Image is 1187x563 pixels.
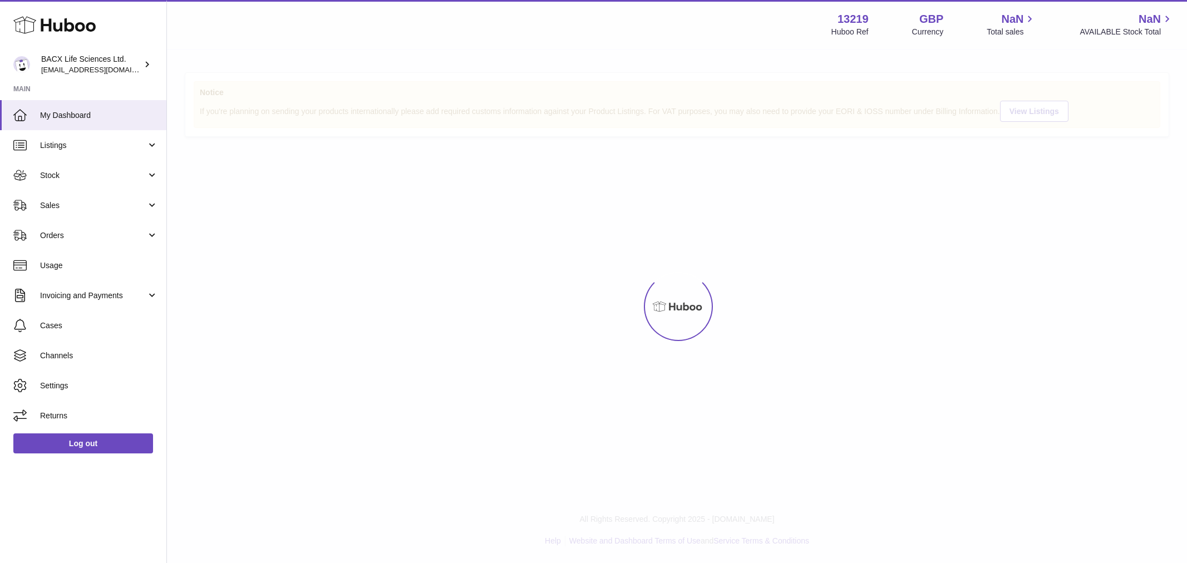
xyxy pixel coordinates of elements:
span: Orders [40,230,146,241]
span: Invoicing and Payments [40,290,146,301]
a: NaN Total sales [987,12,1036,37]
span: Cases [40,320,158,331]
span: [EMAIL_ADDRESS][DOMAIN_NAME] [41,65,164,74]
span: Usage [40,260,158,271]
span: Total sales [987,27,1036,37]
span: Returns [40,411,158,421]
span: Sales [40,200,146,211]
div: Currency [912,27,944,37]
span: Channels [40,350,158,361]
div: Huboo Ref [831,27,869,37]
span: Stock [40,170,146,181]
img: internalAdmin-13219@internal.huboo.com [13,56,30,73]
span: NaN [1139,12,1161,27]
a: NaN AVAILABLE Stock Total [1080,12,1174,37]
strong: 13219 [838,12,869,27]
div: BACX Life Sciences Ltd. [41,54,141,75]
span: NaN [1001,12,1023,27]
strong: GBP [919,12,943,27]
span: Listings [40,140,146,151]
span: My Dashboard [40,110,158,121]
span: Settings [40,381,158,391]
span: AVAILABLE Stock Total [1080,27,1174,37]
a: Log out [13,433,153,453]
